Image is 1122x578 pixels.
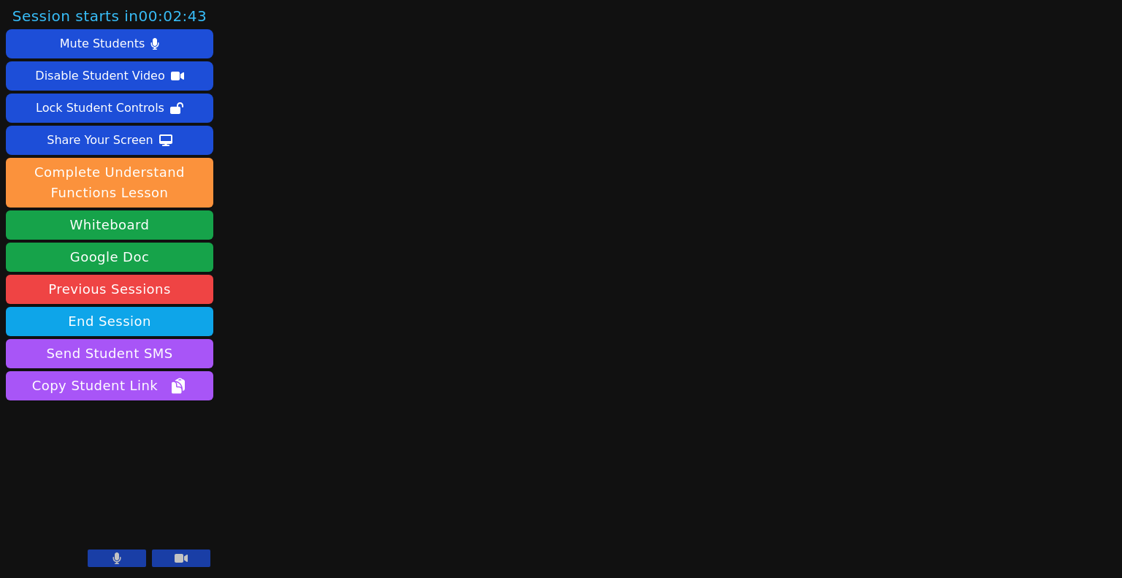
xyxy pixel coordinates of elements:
[6,307,213,336] button: End Session
[6,61,213,91] button: Disable Student Video
[32,376,187,396] span: Copy Student Link
[6,210,213,240] button: Whiteboard
[6,371,213,400] button: Copy Student Link
[6,158,213,208] button: Complete Understand Functions Lesson
[35,64,164,88] div: Disable Student Video
[12,6,207,26] span: Session starts in
[138,7,207,25] time: 00:02:43
[6,275,213,304] a: Previous Sessions
[60,32,145,56] div: Mute Students
[6,29,213,58] button: Mute Students
[36,96,164,120] div: Lock Student Controls
[6,126,213,155] button: Share Your Screen
[47,129,153,152] div: Share Your Screen
[6,339,213,368] button: Send Student SMS
[6,243,213,272] a: Google Doc
[6,94,213,123] button: Lock Student Controls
